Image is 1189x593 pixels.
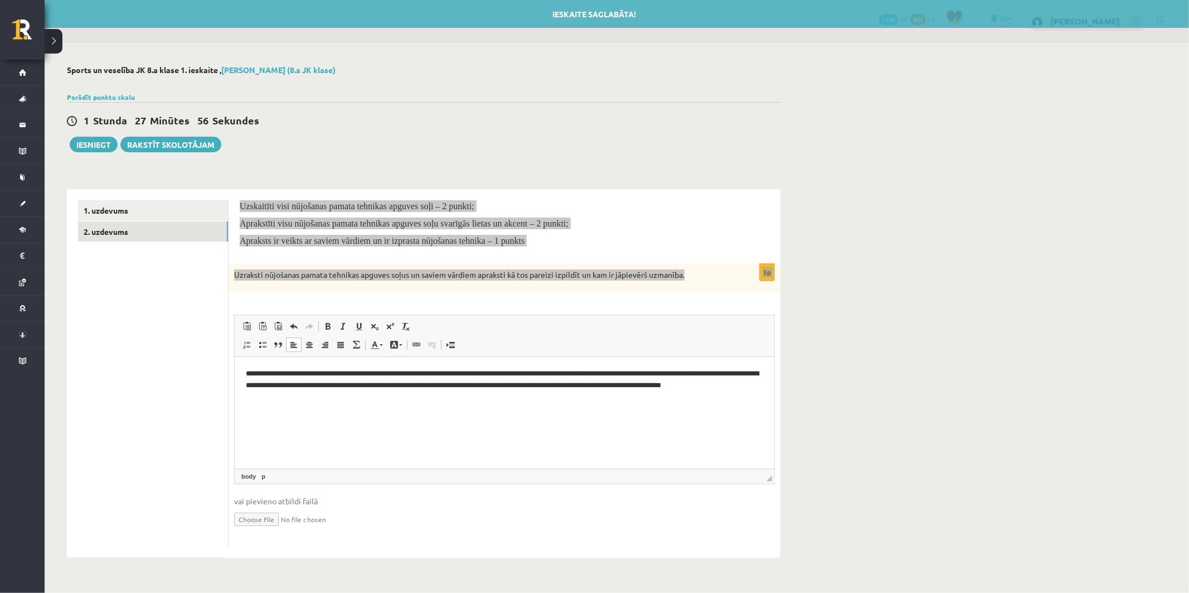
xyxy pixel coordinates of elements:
span: Mērogot [766,476,772,481]
a: 2. uzdevums [78,221,228,242]
a: Rakstīt skolotājam [120,137,221,152]
span: Uzskaitīti visi nūjošanas pamata tehnikas apguves soļi – 2 punkti; [240,201,474,211]
a: Parādīt punktu skalu [67,93,135,102]
a: Ievietot kā vienkāršu tekstu (vadīšanas taustiņš+pārslēgšanas taustiņš+V) [255,319,270,334]
span: 56 [197,114,208,127]
p: Uzraksti nūjošanas pamata tehnikas apguves soļus un saviem vārdiem apraksti kā tos pareizi izpild... [234,269,719,281]
a: Pasvītrojums (vadīšanas taustiņš+U) [351,319,367,334]
a: Apakšraksts [367,319,382,334]
a: 1. uzdevums [78,200,228,221]
span: Sekundes [212,114,259,127]
a: Ielīmēt (vadīšanas taustiņš+V) [239,319,255,334]
span: Minūtes [150,114,190,127]
a: p elements [259,471,268,481]
a: Izlīdzināt malas [333,338,348,352]
span: 27 [135,114,146,127]
a: Treknraksts (vadīšanas taustiņš+B) [320,319,336,334]
h2: Sports un veselība JK 8.a klase 1. ieskaite , [67,65,780,75]
a: [PERSON_NAME] (8.a JK klase) [221,65,336,75]
a: Izlīdzināt pa labi [317,338,333,352]
a: Math [348,338,364,352]
a: Ievietot/noņemt numurētu sarakstu [239,338,255,352]
a: Slīpraksts (vadīšanas taustiņš+I) [336,319,351,334]
span: Aprakstīti visu nūjošanas pamata tehnikas apguves soļu svarīgās lietas un akcent – 2 punkti; [240,219,569,228]
a: Augšraksts [382,319,398,334]
button: Iesniegt [70,137,118,152]
a: Ievietot no Worda [270,319,286,334]
a: Rīgas 1. Tālmācības vidusskola [12,20,45,47]
span: Stunda [93,114,127,127]
a: Izlīdzināt pa kreisi [286,338,302,352]
span: Apraksts ir veikts ar saviem vārdiem un ir izprasta nūjošanas tehnika – 1 punkts [240,236,525,245]
a: body elements [239,471,258,481]
p: 5p [759,263,775,281]
a: Fona krāsa [386,338,406,352]
a: Noņemt stilus [398,319,414,334]
span: vai pievieno atbildi failā [234,495,775,507]
a: Atsaistīt [424,338,440,352]
a: Atkārtot (vadīšanas taustiņš+Y) [302,319,317,334]
a: Saite (vadīšanas taustiņš+K) [409,338,424,352]
span: 1 [84,114,89,127]
a: Ievietot/noņemt sarakstu ar aizzīmēm [255,338,270,352]
a: Bloka citāts [270,338,286,352]
iframe: Bagātinātā teksta redaktors, wiswyg-editor-user-answer-47434070206620 [235,357,774,469]
a: Centrēti [302,338,317,352]
a: Atcelt (vadīšanas taustiņš+Z) [286,319,302,334]
a: Teksta krāsa [367,338,386,352]
a: Ievietot lapas pārtraukumu drukai [443,338,458,352]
